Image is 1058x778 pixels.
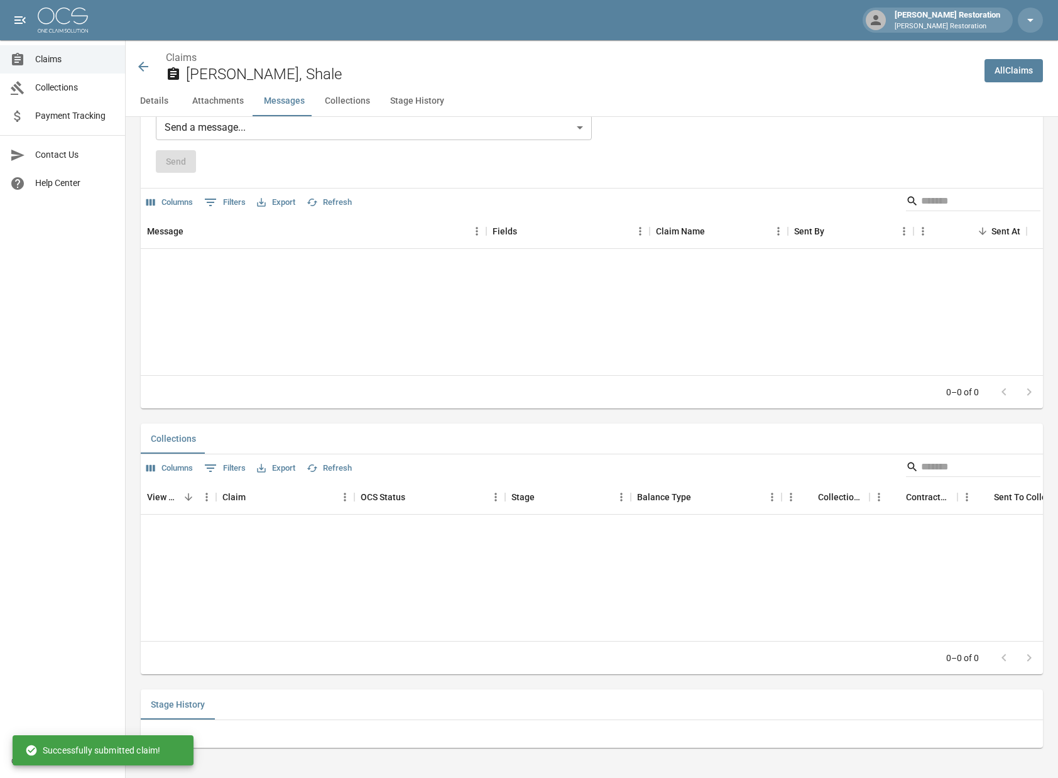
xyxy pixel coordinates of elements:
[505,479,631,515] div: Stage
[141,424,1043,454] div: related-list tabs
[254,193,298,212] button: Export
[517,222,535,240] button: Sort
[183,222,201,240] button: Sort
[222,479,246,515] div: Claim
[126,86,1058,116] div: anchor tabs
[380,86,454,116] button: Stage History
[535,488,552,506] button: Sort
[315,86,380,116] button: Collections
[303,193,355,212] button: Refresh
[141,689,1043,720] div: related-list tabs
[800,488,818,506] button: Sort
[794,214,824,249] div: Sent By
[201,458,249,478] button: Show filters
[906,479,951,515] div: Contractor Amount
[254,86,315,116] button: Messages
[182,86,254,116] button: Attachments
[763,488,782,507] button: Menu
[405,488,423,506] button: Sort
[141,479,216,515] div: View Collection
[976,488,994,506] button: Sort
[216,479,354,515] div: Claim
[197,488,216,507] button: Menu
[141,214,486,249] div: Message
[126,86,182,116] button: Details
[782,479,870,515] div: Collections Fee
[631,222,650,241] button: Menu
[486,488,505,507] button: Menu
[186,65,974,84] h2: [PERSON_NAME], Shale
[35,81,115,94] span: Collections
[303,459,355,478] button: Refresh
[246,488,263,506] button: Sort
[946,386,979,398] p: 0–0 of 0
[467,222,486,241] button: Menu
[946,652,979,664] p: 0–0 of 0
[957,488,976,507] button: Menu
[870,479,957,515] div: Contractor Amount
[354,479,505,515] div: OCS Status
[991,214,1020,249] div: Sent At
[166,52,197,63] a: Claims
[141,689,215,720] button: Stage History
[974,222,991,240] button: Sort
[147,214,183,249] div: Message
[818,479,863,515] div: Collections Fee
[511,479,535,515] div: Stage
[201,192,249,212] button: Show filters
[895,21,1000,32] p: [PERSON_NAME] Restoration
[335,488,354,507] button: Menu
[637,479,691,515] div: Balance Type
[890,9,1005,31] div: [PERSON_NAME] Restoration
[35,109,115,123] span: Payment Tracking
[11,755,114,767] div: © 2025 One Claim Solution
[147,479,180,515] div: View Collection
[38,8,88,33] img: ocs-logo-white-transparent.png
[788,214,913,249] div: Sent By
[141,424,206,454] button: Collections
[631,479,782,515] div: Balance Type
[782,488,800,507] button: Menu
[888,488,906,506] button: Sort
[824,222,842,240] button: Sort
[612,488,631,507] button: Menu
[486,214,650,249] div: Fields
[25,739,160,762] div: Successfully submitted claim!
[8,8,33,33] button: open drawer
[769,222,788,241] button: Menu
[35,148,115,162] span: Contact Us
[705,222,723,240] button: Sort
[913,214,1027,249] div: Sent At
[984,59,1043,82] a: AllClaims
[870,488,888,507] button: Menu
[656,214,705,249] div: Claim Name
[493,214,517,249] div: Fields
[361,479,405,515] div: OCS Status
[166,50,974,65] nav: breadcrumb
[35,177,115,190] span: Help Center
[156,115,592,140] div: Send a message...
[143,193,196,212] button: Select columns
[691,488,709,506] button: Sort
[906,191,1040,214] div: Search
[913,222,932,241] button: Menu
[35,53,115,66] span: Claims
[906,457,1040,479] div: Search
[650,214,788,249] div: Claim Name
[143,459,196,478] button: Select columns
[895,222,913,241] button: Menu
[180,488,197,506] button: Sort
[254,459,298,478] button: Export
